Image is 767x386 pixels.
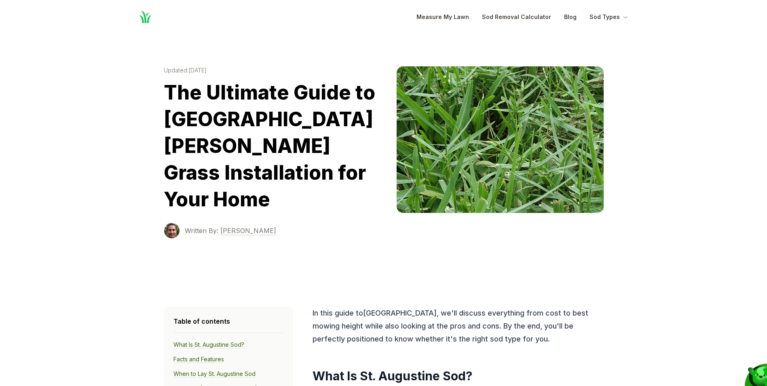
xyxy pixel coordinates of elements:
a: Facts and Features [173,356,224,363]
img: st-augustine image [397,66,604,213]
a: What Is St. Augustine Sod? [173,341,244,348]
a: Measure My Lawn [416,12,469,22]
h1: The Ultimate Guide to [GEOGRAPHIC_DATA][PERSON_NAME] Grass Installation for Your Home [164,79,384,213]
a: Written By: [PERSON_NAME] [185,226,276,235]
span: [PERSON_NAME] [220,227,276,235]
img: Terrance Sowell photo [164,223,180,239]
a: When to Lay St. Augustine Sod [173,370,256,378]
p: In this guide to [GEOGRAPHIC_DATA] , we'll discuss everything from cost to best mowing height whi... [313,307,602,346]
a: Sod Removal Calculator [482,12,551,22]
h2: What Is St. Augustine Sod? [313,368,602,384]
time: Updated: [DATE] [164,66,384,74]
h4: Table of contents [173,316,283,326]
